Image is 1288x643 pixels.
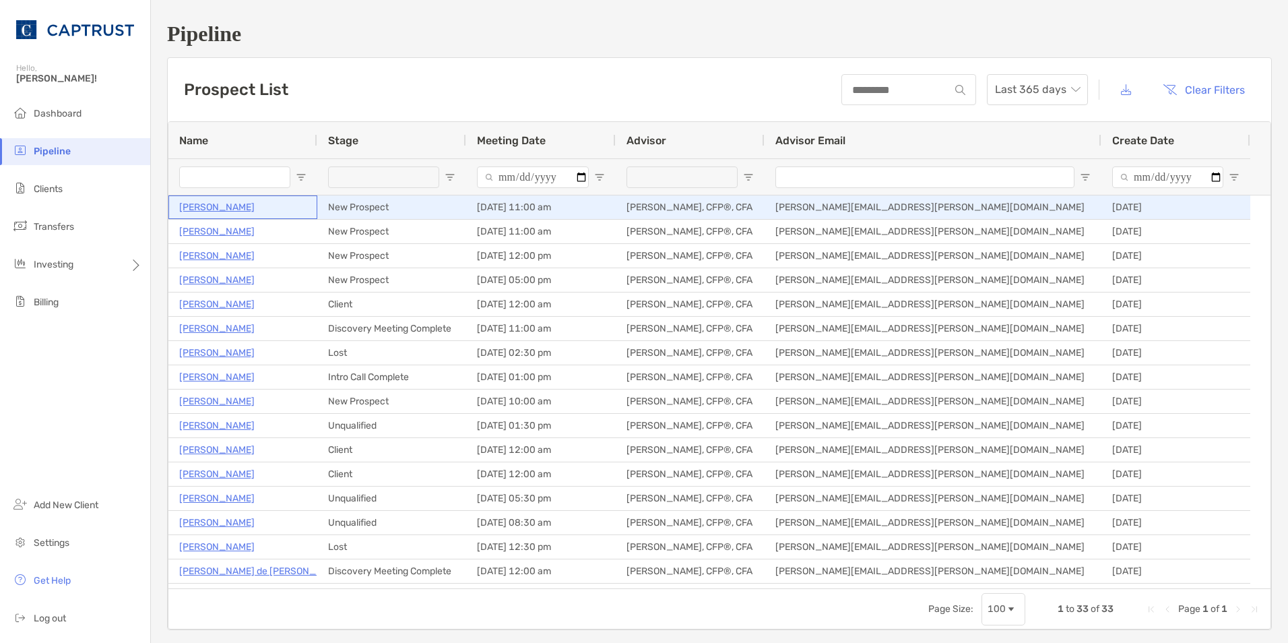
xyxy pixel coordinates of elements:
[466,293,616,316] div: [DATE] 12:00 am
[12,496,28,512] img: add_new_client icon
[317,341,466,365] div: Lost
[167,22,1272,47] h1: Pipeline
[1211,603,1219,615] span: of
[12,293,28,309] img: billing icon
[12,255,28,272] img: investing icon
[179,490,255,507] p: [PERSON_NAME]
[616,195,765,219] div: [PERSON_NAME], CFP®, CFA
[1221,603,1227,615] span: 1
[34,297,59,308] span: Billing
[179,223,255,240] p: [PERSON_NAME]
[765,244,1101,268] div: [PERSON_NAME][EMAIL_ADDRESS][PERSON_NAME][DOMAIN_NAME]
[616,462,765,486] div: [PERSON_NAME], CFP®, CFA
[765,559,1101,583] div: [PERSON_NAME][EMAIL_ADDRESS][PERSON_NAME][DOMAIN_NAME]
[317,535,466,559] div: Lost
[179,134,208,147] span: Name
[34,259,73,270] span: Investing
[765,511,1101,534] div: [PERSON_NAME][EMAIL_ADDRESS][PERSON_NAME][DOMAIN_NAME]
[616,293,765,316] div: [PERSON_NAME], CFP®, CFA
[626,134,666,147] span: Advisor
[995,75,1080,104] span: Last 365 days
[466,462,616,486] div: [DATE] 12:00 am
[34,183,63,195] span: Clients
[179,247,255,264] a: [PERSON_NAME]
[179,539,255,555] a: [PERSON_NAME]
[775,134,845,147] span: Advisor Email
[765,535,1101,559] div: [PERSON_NAME][EMAIL_ADDRESS][PERSON_NAME][DOMAIN_NAME]
[765,462,1101,486] div: [PERSON_NAME][EMAIL_ADDRESS][PERSON_NAME][DOMAIN_NAME]
[466,268,616,292] div: [DATE] 05:00 pm
[466,317,616,340] div: [DATE] 11:00 am
[34,499,98,511] span: Add New Client
[179,587,255,604] p: [PERSON_NAME]
[616,220,765,243] div: [PERSON_NAME], CFP®, CFA
[328,134,358,147] span: Stage
[466,390,616,413] div: [DATE] 10:00 am
[466,559,616,583] div: [DATE] 12:00 am
[616,535,765,559] div: [PERSON_NAME], CFP®, CFA
[1091,603,1099,615] span: of
[317,511,466,534] div: Unqualified
[179,296,255,313] a: [PERSON_NAME]
[1162,604,1173,615] div: Previous Page
[1101,559,1250,583] div: [DATE]
[179,466,255,483] p: [PERSON_NAME]
[1101,487,1250,510] div: [DATE]
[12,572,28,588] img: get-help icon
[988,603,1006,615] div: 100
[955,85,965,95] img: input icon
[317,317,466,340] div: Discovery Meeting Complete
[1101,390,1250,413] div: [DATE]
[466,220,616,243] div: [DATE] 11:00 am
[616,559,765,583] div: [PERSON_NAME], CFP®, CFA
[12,180,28,196] img: clients icon
[317,390,466,413] div: New Prospect
[616,511,765,534] div: [PERSON_NAME], CFP®, CFA
[765,365,1101,389] div: [PERSON_NAME][EMAIL_ADDRESS][PERSON_NAME][DOMAIN_NAME]
[765,268,1101,292] div: [PERSON_NAME][EMAIL_ADDRESS][PERSON_NAME][DOMAIN_NAME]
[616,317,765,340] div: [PERSON_NAME], CFP®, CFA
[466,365,616,389] div: [DATE] 01:00 pm
[1153,75,1255,104] button: Clear Filters
[179,417,255,434] a: [PERSON_NAME]
[1101,438,1250,462] div: [DATE]
[616,584,765,607] div: [PERSON_NAME], CFP®, CFA
[1112,134,1174,147] span: Create Date
[765,195,1101,219] div: [PERSON_NAME][EMAIL_ADDRESS][PERSON_NAME][DOMAIN_NAME]
[317,462,466,486] div: Client
[1066,603,1074,615] span: to
[12,609,28,625] img: logout icon
[616,341,765,365] div: [PERSON_NAME], CFP®, CFA
[179,320,255,337] a: [PERSON_NAME]
[317,559,466,583] div: Discovery Meeting Complete
[179,344,255,361] a: [PERSON_NAME]
[179,514,255,531] a: [PERSON_NAME]
[1101,462,1250,486] div: [DATE]
[765,390,1101,413] div: [PERSON_NAME][EMAIL_ADDRESS][PERSON_NAME][DOMAIN_NAME]
[1101,535,1250,559] div: [DATE]
[296,172,307,183] button: Open Filter Menu
[928,603,973,615] div: Page Size:
[1101,365,1250,389] div: [DATE]
[594,172,605,183] button: Open Filter Menu
[317,293,466,316] div: Client
[179,199,255,216] a: [PERSON_NAME]
[1076,603,1089,615] span: 33
[179,369,255,386] a: [PERSON_NAME]
[1101,268,1250,292] div: [DATE]
[1101,220,1250,243] div: [DATE]
[1101,293,1250,316] div: [DATE]
[179,272,255,288] a: [PERSON_NAME]
[466,535,616,559] div: [DATE] 12:30 pm
[981,593,1025,625] div: Page Size
[16,5,134,54] img: CAPTRUST Logo
[775,166,1074,188] input: Advisor Email Filter Input
[616,268,765,292] div: [PERSON_NAME], CFP®, CFA
[466,584,616,607] div: [DATE] 03:30 pm
[743,172,754,183] button: Open Filter Menu
[317,268,466,292] div: New Prospect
